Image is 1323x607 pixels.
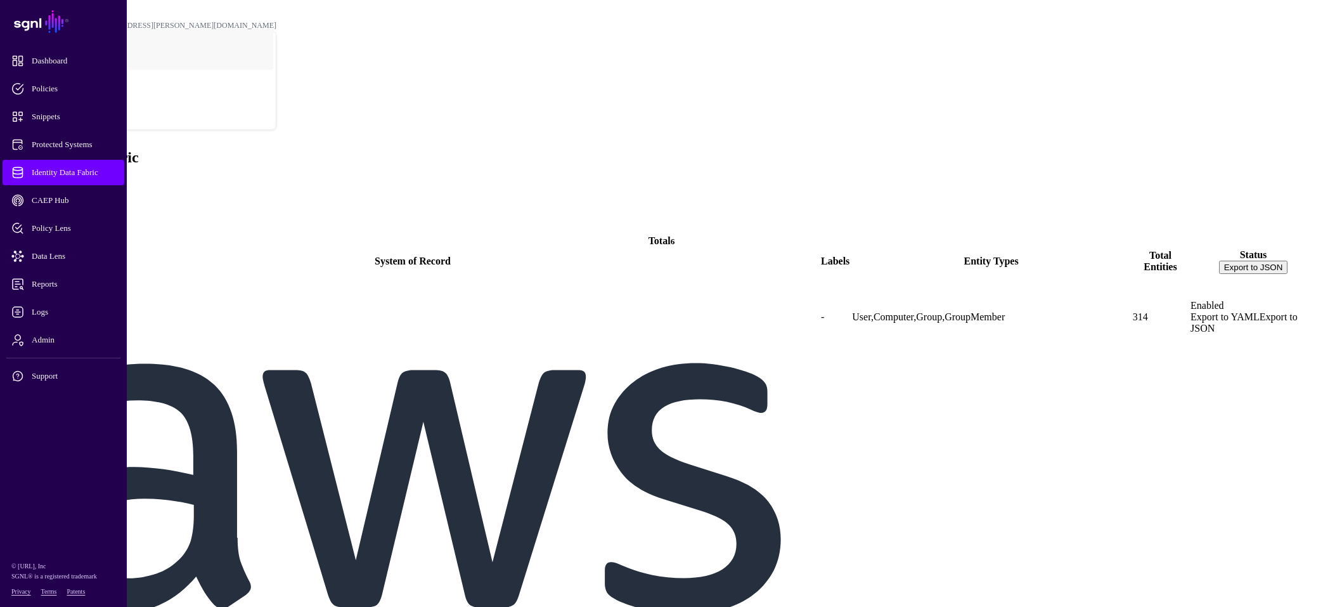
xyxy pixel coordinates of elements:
button: Export to JSON [1219,261,1288,274]
span: Dashboard [11,55,136,67]
a: Protected Systems [3,132,124,157]
span: Identity Data Fabric [11,166,136,179]
span: Support [11,370,136,382]
a: Patents [67,588,85,595]
div: System of Record [7,256,818,267]
td: - [820,276,850,359]
span: Admin [11,334,136,346]
td: 314 [1132,276,1189,359]
a: CAEP Hub [3,188,124,213]
div: Status [1191,249,1316,261]
div: Total Entities [1133,250,1188,273]
p: © [URL], Inc [11,561,115,571]
td: User, Computer, Group, GroupMember [851,276,1131,359]
a: Policies [3,76,124,101]
span: Policy Lens [11,222,136,235]
h2: Identity Data Fabric [5,149,1318,166]
a: Logs [3,299,124,325]
div: Log out [26,110,276,120]
a: Admin [3,327,124,353]
a: Reports [3,271,124,297]
span: Data Lens [11,250,136,263]
a: Identity Data Fabric [3,160,124,185]
div: Labels [821,256,849,267]
a: Export to JSON [1191,311,1298,334]
p: SGNL® is a registered trademark [11,571,115,582]
a: Export to YAML [1191,311,1260,322]
a: Policy Lens [3,216,124,241]
span: Enabled [1191,300,1223,311]
a: Privacy [11,588,31,595]
strong: Total [649,235,671,246]
span: Logs [11,306,136,318]
a: Dashboard [3,48,124,74]
a: lse3-[GEOGRAPHIC_DATA] [26,66,276,107]
span: CAEP Hub [11,194,136,207]
a: SGNL [8,8,119,36]
div: [PERSON_NAME][EMAIL_ADDRESS][PERSON_NAME][DOMAIN_NAME] [25,21,276,30]
span: Reports [11,278,136,290]
a: Data Lens [3,244,124,269]
span: Entity Types [964,256,1019,266]
a: Terms [41,588,57,595]
span: Snippets [11,110,136,123]
a: Snippets [3,104,124,129]
span: Protected Systems [11,138,136,151]
span: Policies [11,82,136,95]
small: 6 [671,237,675,246]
